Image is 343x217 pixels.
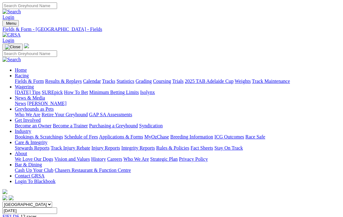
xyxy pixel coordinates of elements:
a: Coursing [153,79,171,84]
span: Menu [6,21,16,26]
a: Fields & Form - [GEOGRAPHIC_DATA] - Fields [2,27,341,32]
a: Isolynx [140,90,155,95]
img: Search [2,57,21,62]
a: Applications & Forms [99,134,143,139]
a: Who We Are [123,156,149,162]
a: How To Bet [64,90,88,95]
a: Injury Reports [91,145,120,151]
input: Search [2,50,57,57]
a: [PERSON_NAME] [27,101,66,106]
a: Results & Replays [45,79,82,84]
a: Chasers Restaurant & Function Centre [55,168,131,173]
a: Wagering [15,84,34,89]
a: Care & Integrity [15,140,48,145]
a: Schedule of Fees [64,134,98,139]
a: History [91,156,106,162]
a: Home [15,67,27,73]
a: MyOzChase [144,134,169,139]
a: Weights [235,79,251,84]
img: logo-grsa-white.png [24,43,29,48]
a: Retire Your Greyhound [42,112,88,117]
img: Search [2,9,21,15]
a: Login To Blackbook [15,179,56,184]
img: Close [5,45,20,49]
a: Tracks [102,79,115,84]
a: [DATE] Tips [15,90,40,95]
input: Select date [2,207,57,214]
a: Race Safe [245,134,265,139]
a: GAP SA Assessments [89,112,132,117]
a: Stay On Track [214,145,243,151]
a: ICG Outcomes [214,134,244,139]
a: Login [2,38,14,43]
a: Bookings & Scratchings [15,134,63,139]
a: News & Media [15,95,45,100]
div: News & Media [15,101,341,106]
button: Toggle navigation [2,20,19,27]
a: Track Maintenance [252,79,290,84]
a: Who We Are [15,112,40,117]
a: Industry [15,129,31,134]
div: Wagering [15,90,341,95]
a: Bar & Dining [15,162,42,167]
a: Purchasing a Greyhound [89,123,138,128]
div: Bar & Dining [15,168,341,173]
a: Minimum Betting Limits [89,90,139,95]
a: Fact Sheets [191,145,213,151]
a: Statistics [117,79,134,84]
button: Toggle navigation [2,44,23,50]
img: twitter.svg [9,195,14,200]
a: Rules & Policies [156,145,189,151]
a: Login [2,15,14,20]
a: Become an Owner [15,123,52,128]
a: Privacy Policy [179,156,208,162]
a: Trials [172,79,184,84]
div: Get Involved [15,123,341,129]
a: Grading [136,79,152,84]
a: Fields & Form [15,79,44,84]
a: About [15,151,27,156]
div: About [15,156,341,162]
div: Greyhounds as Pets [15,112,341,117]
a: Breeding Information [170,134,213,139]
a: Integrity Reports [121,145,155,151]
div: Racing [15,79,341,84]
a: Track Injury Rebate [51,145,90,151]
a: Contact GRSA [15,173,44,178]
a: Become a Trainer [53,123,88,128]
a: Vision and Values [54,156,90,162]
div: Care & Integrity [15,145,341,151]
a: Careers [107,156,122,162]
a: Cash Up Your Club [15,168,53,173]
img: GRSA [2,32,21,38]
div: Industry [15,134,341,140]
a: We Love Our Dogs [15,156,53,162]
a: Strategic Plan [150,156,178,162]
a: Calendar [83,79,101,84]
a: Greyhounds as Pets [15,106,54,112]
a: Syndication [139,123,163,128]
input: Search [2,2,57,9]
img: logo-grsa-white.png [2,189,7,194]
a: SUREpick [42,90,63,95]
a: News [15,101,26,106]
a: Stewards Reports [15,145,49,151]
img: facebook.svg [2,195,7,200]
a: 2025 TAB Adelaide Cup [185,79,233,84]
a: Get Involved [15,117,41,123]
a: Racing [15,73,29,78]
